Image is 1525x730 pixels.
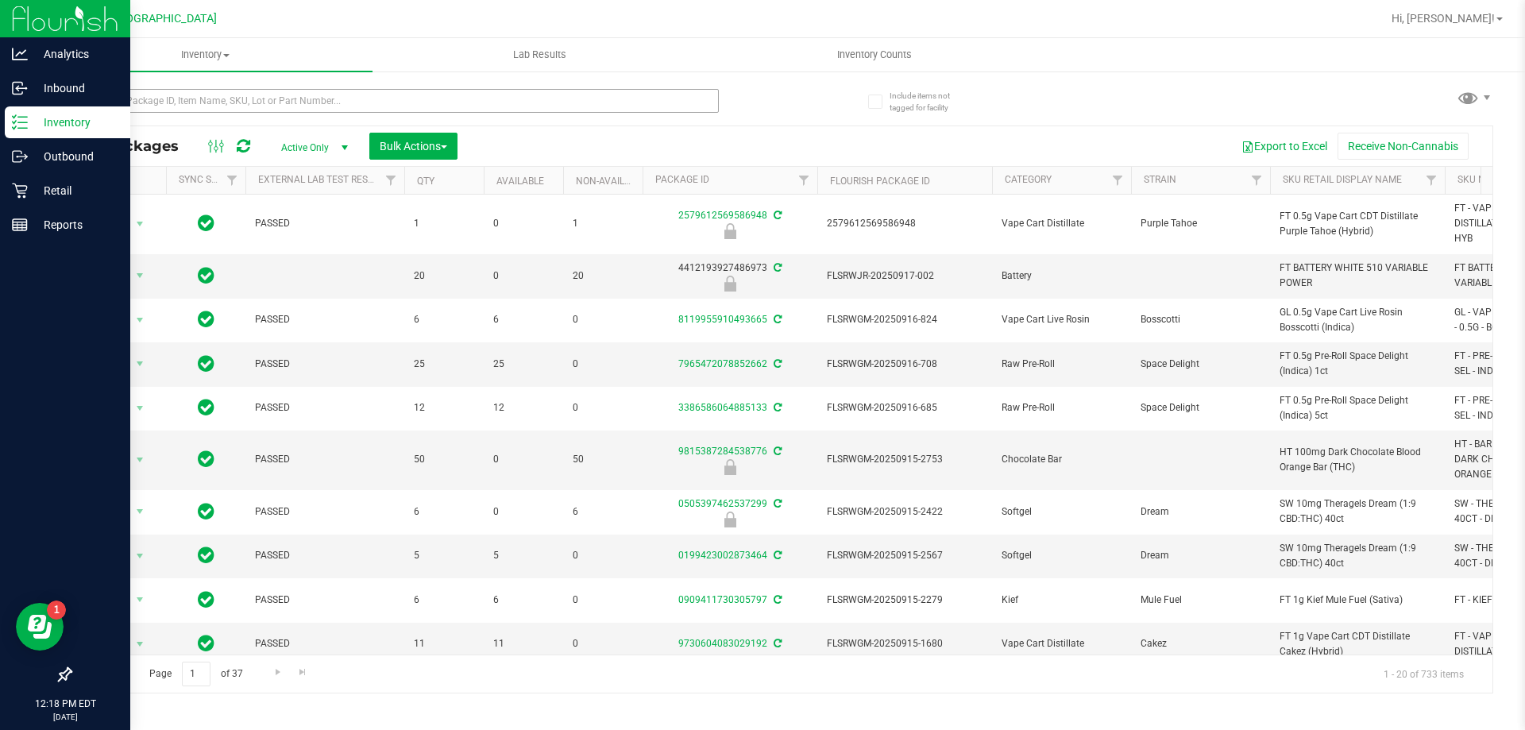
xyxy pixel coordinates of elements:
span: 6 [493,593,554,608]
span: 0 [573,548,633,563]
span: PASSED [255,636,395,651]
span: 20 [414,268,474,284]
span: Hi, [PERSON_NAME]! [1392,12,1495,25]
a: Sync Status [179,174,240,185]
a: Inventory [38,38,373,71]
span: 0 [493,216,554,231]
a: Filter [791,167,817,194]
iframe: Resource center unread badge [47,601,66,620]
span: In Sync [198,265,214,287]
span: select [130,589,150,611]
a: 9815387284538776 [678,446,767,457]
a: Non-Available [576,176,647,187]
span: 50 [573,452,633,467]
span: Chocolate Bar [1002,452,1122,467]
span: select [130,309,150,331]
span: PASSED [255,312,395,327]
span: SW 10mg Theragels Dream (1:9 CBD:THC) 40ct [1280,541,1435,571]
a: Lab Results [373,38,707,71]
span: In Sync [198,500,214,523]
span: PASSED [255,400,395,415]
span: FLSRWGM-20250916-685 [827,400,983,415]
span: Sync from Compliance System [771,210,782,221]
span: select [130,265,150,287]
span: In Sync [198,448,214,470]
span: PASSED [255,548,395,563]
span: [GEOGRAPHIC_DATA] [108,12,217,25]
span: Vape Cart Live Rosin [1002,312,1122,327]
span: 5 [414,548,474,563]
div: Newly Received [640,512,820,527]
div: Launch Hold [640,459,820,475]
span: 1 [573,216,633,231]
span: 1 - 20 of 733 items [1371,662,1477,686]
span: select [130,397,150,419]
span: Sync from Compliance System [771,402,782,413]
span: Softgel [1002,548,1122,563]
span: 0 [573,636,633,651]
a: Filter [219,167,245,194]
span: Sync from Compliance System [771,594,782,605]
span: FLSRWGM-20250915-2753 [827,452,983,467]
a: Strain [1144,174,1176,185]
a: Filter [1105,167,1131,194]
span: 1 [414,216,474,231]
span: 6 [414,312,474,327]
span: 6 [493,312,554,327]
span: PASSED [255,216,395,231]
a: 3386586064885133 [678,402,767,413]
a: Filter [1244,167,1270,194]
a: Filter [1419,167,1445,194]
span: Sync from Compliance System [771,638,782,649]
span: In Sync [198,353,214,375]
div: 4412193927486973 [640,261,820,292]
span: Battery [1002,268,1122,284]
inline-svg: Inventory [12,114,28,130]
span: SW 10mg Theragels Dream (1:9 CBD:THC) 40ct [1280,496,1435,527]
span: Mule Fuel [1141,593,1261,608]
span: 25 [493,357,554,372]
a: Flourish Package ID [830,176,930,187]
span: FT 1g Vape Cart CDT Distillate Cakez (Hybrid) [1280,629,1435,659]
a: Filter [378,167,404,194]
span: 6 [573,504,633,519]
span: Sync from Compliance System [771,262,782,273]
span: select [130,545,150,567]
div: Newly Received [640,276,820,292]
span: PASSED [255,357,395,372]
span: Include items not tagged for facility [890,90,969,114]
p: Retail [28,181,123,200]
span: FT 1g Kief Mule Fuel (Sativa) [1280,593,1435,608]
span: In Sync [198,544,214,566]
span: Vape Cart Distillate [1002,216,1122,231]
span: Raw Pre-Roll [1002,357,1122,372]
span: Space Delight [1141,400,1261,415]
span: All Packages [83,137,195,155]
span: 2579612569586948 [827,216,983,231]
span: Space Delight [1141,357,1261,372]
span: FLSRWGM-20250916-708 [827,357,983,372]
span: Page of 37 [136,662,256,686]
p: Inventory [28,113,123,132]
span: 0 [493,452,554,467]
button: Export to Excel [1231,133,1338,160]
span: In Sync [198,308,214,330]
span: FLSRWGM-20250915-2567 [827,548,983,563]
span: 12 [493,400,554,415]
span: In Sync [198,396,214,419]
span: Purple Tahoe [1141,216,1261,231]
a: Go to the next page [266,662,289,683]
span: In Sync [198,632,214,655]
span: Dream [1141,548,1261,563]
span: 25 [414,357,474,372]
button: Receive Non-Cannabis [1338,133,1469,160]
span: 0 [573,312,633,327]
span: 11 [414,636,474,651]
a: Inventory Counts [707,38,1041,71]
a: Category [1005,174,1052,185]
span: 0 [573,357,633,372]
span: Inventory Counts [816,48,933,62]
span: FT 0.5g Pre-Roll Space Delight (Indica) 5ct [1280,393,1435,423]
span: FLSRWGM-20250915-2422 [827,504,983,519]
span: PASSED [255,593,395,608]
